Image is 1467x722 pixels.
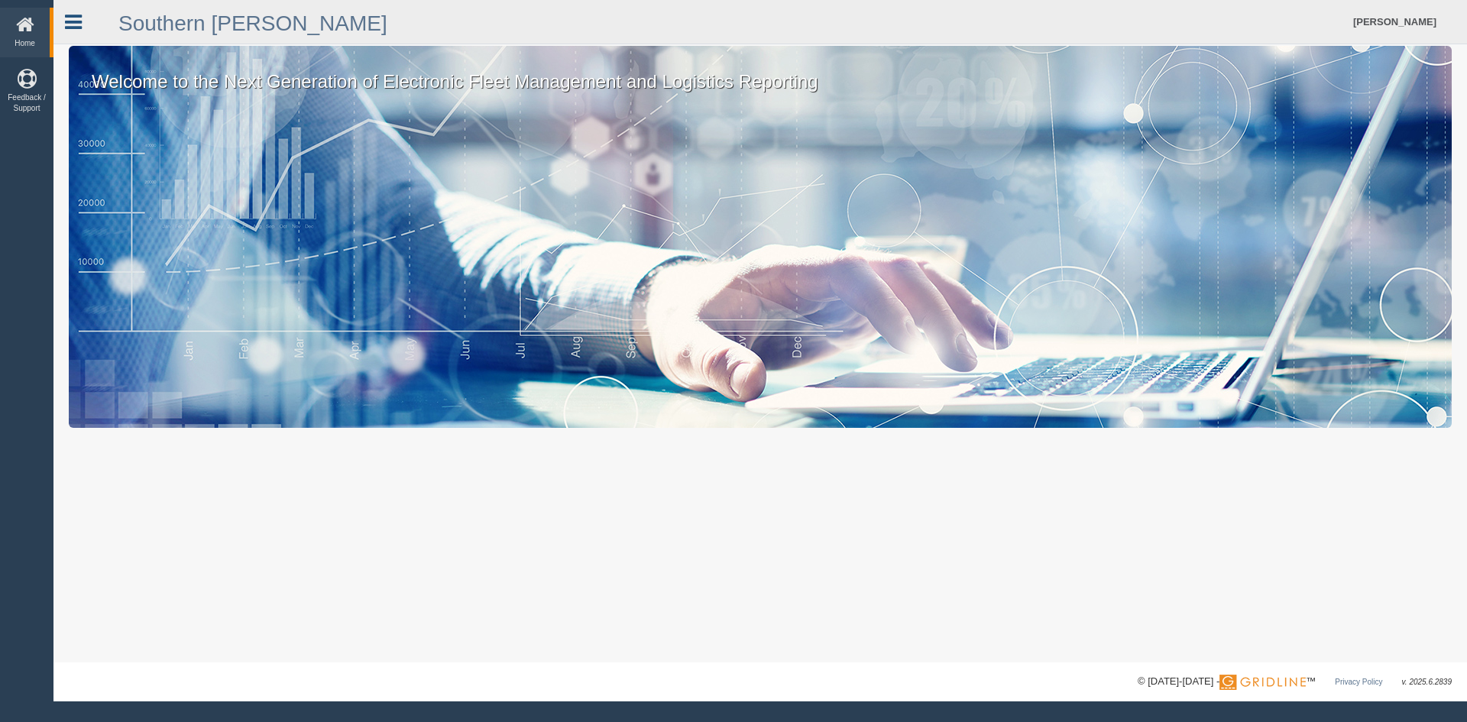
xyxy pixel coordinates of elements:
[1335,678,1382,686] a: Privacy Policy
[1138,674,1452,690] div: © [DATE]-[DATE] - ™
[1219,675,1306,690] img: Gridline
[69,46,1452,95] p: Welcome to the Next Generation of Electronic Fleet Management and Logistics Reporting
[118,11,387,35] a: Southern [PERSON_NAME]
[1402,678,1452,686] span: v. 2025.6.2839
